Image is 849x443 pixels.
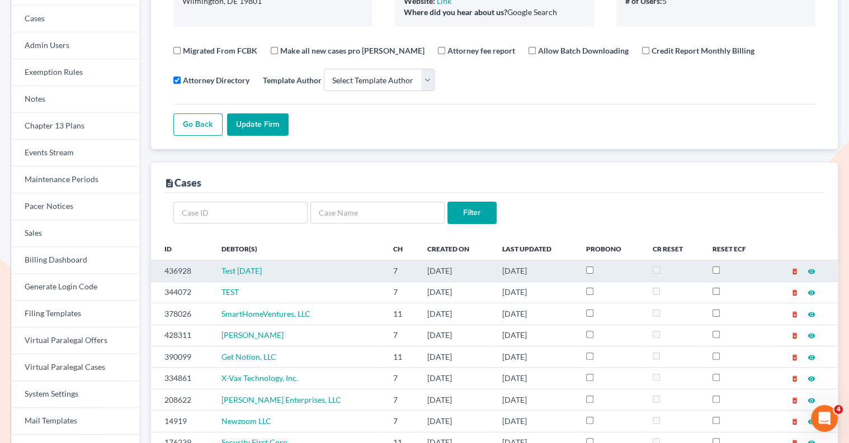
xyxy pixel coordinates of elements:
td: [DATE] [418,411,493,432]
a: delete_forever [791,309,799,318]
i: visibility [808,289,815,297]
th: Ch [384,237,418,260]
th: Last Updated [493,237,577,260]
a: Events Stream [11,140,140,166]
a: visibility [808,416,815,426]
label: Make all new cases pro [PERSON_NAME] [280,45,424,56]
td: 334861 [151,368,213,389]
i: delete_forever [791,418,799,426]
td: 11 [384,346,418,367]
a: Billing Dashboard [11,247,140,274]
a: Generate Login Code [11,274,140,301]
td: 390099 [151,346,213,367]
a: visibility [808,266,815,275]
i: delete_forever [791,268,799,275]
a: delete_forever [791,287,799,297]
iframe: Intercom live chat [811,405,838,432]
a: delete_forever [791,395,799,404]
th: ID [151,237,213,260]
td: [DATE] [418,389,493,410]
label: Credit Report Monthly Billing [652,45,754,56]
td: [DATE] [493,389,577,410]
a: [PERSON_NAME] [221,330,284,340]
a: Filing Templates [11,301,140,327]
td: 436928 [151,260,213,282]
td: 7 [384,368,418,389]
td: [DATE] [493,411,577,432]
td: [DATE] [418,325,493,346]
i: description [164,178,174,188]
a: X-Vax Technology, Inc. [221,373,298,383]
label: Allow Batch Downloading [538,45,629,56]
a: [PERSON_NAME] Enterprises, LLC [221,395,341,404]
span: 4 [834,405,843,414]
a: Go Back [173,113,223,136]
a: delete_forever [791,416,799,426]
i: visibility [808,397,815,404]
td: 7 [384,411,418,432]
label: Template Author [263,74,322,86]
i: visibility [808,375,815,383]
td: 344072 [151,282,213,303]
td: [DATE] [493,325,577,346]
i: delete_forever [791,375,799,383]
i: visibility [808,418,815,426]
i: visibility [808,354,815,361]
i: delete_forever [791,354,799,361]
td: 14919 [151,411,213,432]
input: Case Name [310,202,445,224]
th: Reset ECF [704,237,768,260]
a: System Settings [11,381,140,408]
a: visibility [808,395,815,404]
td: [DATE] [493,368,577,389]
td: [DATE] [418,282,493,303]
label: Migrated From FCBK [183,45,257,56]
a: Cases [11,6,140,32]
i: delete_forever [791,332,799,340]
i: visibility [808,332,815,340]
td: [DATE] [493,346,577,367]
i: delete_forever [791,289,799,297]
a: Pacer Notices [11,193,140,220]
input: Update Firm [227,113,289,136]
th: CR Reset [644,237,704,260]
a: visibility [808,373,815,383]
td: 208622 [151,389,213,410]
a: delete_forever [791,352,799,361]
a: Sales [11,220,140,247]
a: visibility [808,352,815,361]
div: Cases [164,176,201,189]
a: delete_forever [791,330,799,340]
i: delete_forever [791,397,799,404]
a: Newzoom LLC [221,416,271,426]
td: 7 [384,389,418,410]
a: visibility [808,330,815,340]
th: Debtor(s) [213,237,384,260]
a: SmartHomeVentures, LLC [221,309,310,318]
a: Maintenance Periods [11,166,140,193]
a: Get Notion, LLC [221,352,276,361]
a: delete_forever [791,266,799,275]
i: visibility [808,311,815,318]
div: Google Search [404,7,585,18]
span: Test [DATE] [221,266,262,275]
i: visibility [808,268,815,275]
a: TEST [221,287,239,297]
td: 7 [384,325,418,346]
td: [DATE] [493,260,577,282]
a: Admin Users [11,32,140,59]
th: Created On [418,237,493,260]
a: visibility [808,309,815,318]
td: [DATE] [418,368,493,389]
td: [DATE] [493,303,577,325]
a: Virtual Paralegal Offers [11,327,140,354]
i: delete_forever [791,311,799,318]
td: [DATE] [418,346,493,367]
a: Chapter 13 Plans [11,113,140,140]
